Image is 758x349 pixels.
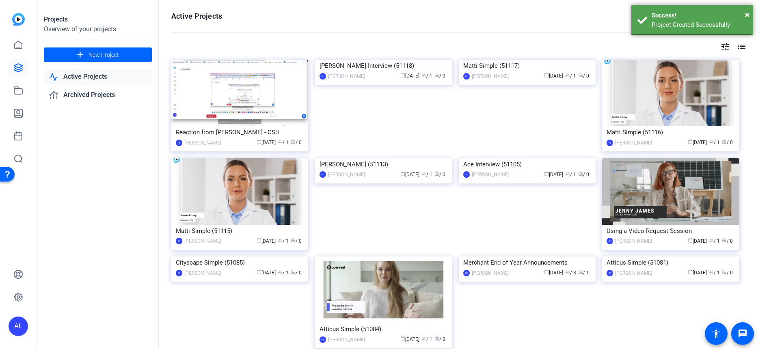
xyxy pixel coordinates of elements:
[578,73,589,79] span: / 0
[688,238,693,243] span: calendar_today
[544,171,549,176] span: calendar_today
[565,73,576,79] span: / 1
[565,73,570,78] span: group
[44,15,152,24] div: Projects
[578,172,589,177] span: / 0
[176,140,182,146] div: PB
[736,42,746,52] mat-icon: list
[544,270,563,276] span: [DATE]
[709,140,720,145] span: / 1
[320,60,447,72] div: [PERSON_NAME] Interview (51118)
[320,73,326,80] div: AL
[688,270,707,276] span: [DATE]
[75,50,85,60] mat-icon: add
[421,336,426,341] span: group
[434,336,439,341] span: radio
[544,269,549,274] span: calendar_today
[434,73,439,78] span: radio
[400,336,419,342] span: [DATE]
[722,140,733,145] span: / 0
[578,270,589,276] span: / 1
[745,9,749,21] button: Close
[400,73,419,79] span: [DATE]
[565,270,576,276] span: / 3
[565,171,570,176] span: group
[89,51,119,59] span: New Project
[722,238,733,244] span: / 0
[44,69,152,85] a: Active Projects
[472,269,509,277] div: [PERSON_NAME]
[278,270,289,276] span: / 1
[291,269,296,274] span: radio
[257,139,261,144] span: calendar_today
[615,237,652,245] div: [PERSON_NAME]
[709,139,714,144] span: group
[607,140,613,146] div: AL
[278,269,283,274] span: group
[615,139,652,147] div: [PERSON_NAME]
[171,11,222,21] h1: Active Projects
[400,336,405,341] span: calendar_today
[688,139,693,144] span: calendar_today
[722,269,727,274] span: radio
[328,336,365,344] div: [PERSON_NAME]
[176,126,304,138] div: Reaction from [PERSON_NAME] - CSH
[176,256,304,269] div: Cityscape Simple (51085)
[434,336,445,342] span: / 0
[434,73,445,79] span: / 0
[709,269,714,274] span: group
[257,238,276,244] span: [DATE]
[607,225,734,237] div: Using a Video Request Session
[463,158,591,170] div: Ace Interview (51105)
[421,336,432,342] span: / 1
[9,317,28,336] div: AL
[652,20,747,30] div: Project Created Successfully
[688,140,707,145] span: [DATE]
[722,270,733,276] span: / 0
[320,336,326,343] div: PB
[578,269,583,274] span: radio
[578,171,583,176] span: radio
[745,10,749,19] span: ×
[607,256,734,269] div: Atticus Simple (51081)
[421,73,426,78] span: group
[184,269,221,277] div: [PERSON_NAME]
[12,13,25,26] img: blue-gradient.svg
[463,73,470,80] div: AL
[257,238,261,243] span: calendar_today
[544,172,563,177] span: [DATE]
[257,269,261,274] span: calendar_today
[722,238,727,243] span: radio
[44,87,152,103] a: Archived Projects
[176,225,304,237] div: Matti Simple (51115)
[176,238,182,244] div: AL
[472,170,509,179] div: [PERSON_NAME]
[607,126,734,138] div: Matti Simple (51116)
[578,73,583,78] span: radio
[320,323,447,335] div: Atticus Simple (51084)
[722,139,727,144] span: radio
[565,269,570,274] span: group
[565,172,576,177] span: / 1
[328,72,365,80] div: [PERSON_NAME]
[544,73,549,78] span: calendar_today
[544,73,563,79] span: [DATE]
[421,73,432,79] span: / 1
[688,238,707,244] span: [DATE]
[463,270,470,276] div: PB
[720,42,730,52] mat-icon: tune
[709,238,720,244] span: / 1
[184,237,221,245] div: [PERSON_NAME]
[607,238,613,244] div: DH
[652,11,747,20] div: Success!
[709,238,714,243] span: group
[738,329,747,338] mat-icon: message
[400,73,405,78] span: calendar_today
[463,256,591,269] div: Merchant End of Year Announcements
[176,270,182,276] div: PB
[711,329,721,338] mat-icon: accessibility
[463,60,591,72] div: Matti Simple (51117)
[688,269,693,274] span: calendar_today
[257,270,276,276] span: [DATE]
[44,24,152,34] div: Overview of your projects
